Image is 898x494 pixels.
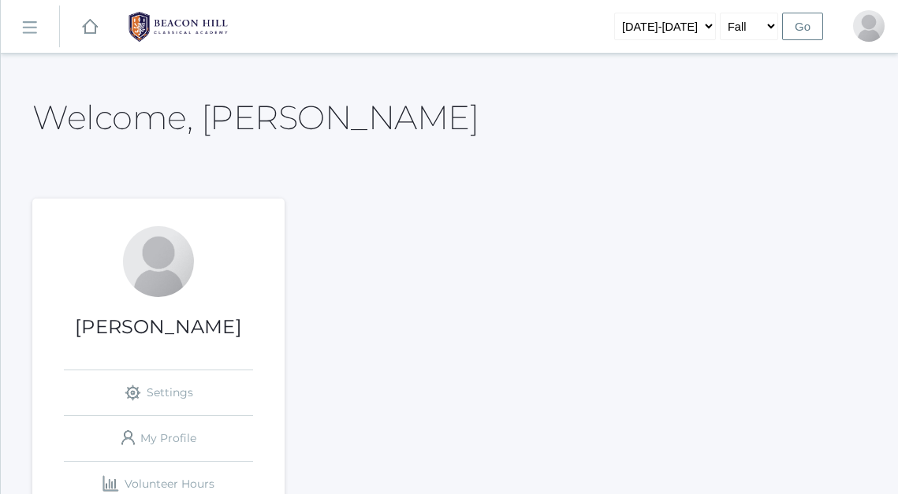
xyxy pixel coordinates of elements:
[853,10,885,42] div: Jaimie Watson
[64,370,253,415] a: Settings
[782,13,823,40] input: Go
[32,317,285,337] h1: [PERSON_NAME]
[123,226,194,297] div: Jaimie Watson
[119,7,237,46] img: BHCALogos-05-308ed15e86a5a0abce9b8dd61676a3503ac9727e845dece92d48e8588c001991.png
[32,99,479,136] h2: Welcome, [PERSON_NAME]
[64,416,253,461] a: My Profile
